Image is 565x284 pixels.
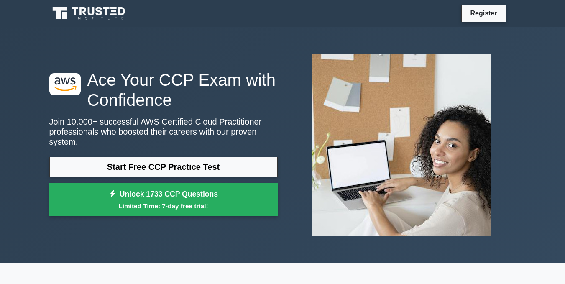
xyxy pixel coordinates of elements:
a: Unlock 1733 CCP QuestionsLimited Time: 7-day free trial! [49,183,278,217]
a: Register [465,8,502,18]
h1: Ace Your CCP Exam with Confidence [49,70,278,110]
small: Limited Time: 7-day free trial! [60,201,267,211]
p: Join 10,000+ successful AWS Certified Cloud Practitioner professionals who boosted their careers ... [49,117,278,147]
a: Start Free CCP Practice Test [49,157,278,177]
